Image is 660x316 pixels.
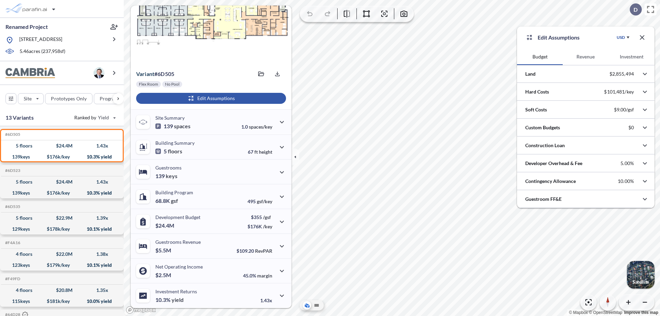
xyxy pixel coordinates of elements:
p: Flex Room [139,81,158,87]
span: gsf [171,197,178,204]
p: $176K [247,224,272,229]
p: No Pool [165,81,179,87]
p: Land [525,70,536,77]
span: /gsf [263,214,271,220]
p: Building Summary [155,140,195,146]
a: Improve this map [624,310,658,315]
p: $0 [628,124,634,131]
p: Custom Budgets [525,124,560,131]
span: gsf/key [257,198,272,204]
p: Renamed Project [5,23,48,31]
p: # 6d505 [136,70,174,77]
img: user logo [93,67,104,78]
p: $101,481/key [604,89,634,95]
p: 1.43x [260,297,272,303]
p: Guestrooms [155,165,181,171]
button: Program [94,93,131,104]
p: $109.20 [236,248,272,254]
button: Budget [517,48,563,65]
span: keys [166,173,177,179]
p: 5.46 acres ( 237,958 sf) [20,48,65,55]
p: Building Program [155,189,193,195]
p: Program [100,95,119,102]
span: height [259,149,272,155]
p: Hard Costs [525,88,549,95]
button: Revenue [563,48,608,65]
p: 139 [155,173,177,179]
button: Site Plan [312,301,321,309]
p: $24.4M [155,222,175,229]
button: Ranked by Yield [69,112,120,123]
p: Developer Overhead & Fee [525,160,582,167]
p: 1.0 [241,124,272,130]
h5: Click to copy the code [4,276,20,281]
p: 139 [155,123,190,130]
p: Soft Costs [525,106,547,113]
p: Edit Assumptions [538,33,580,42]
p: Site Summary [155,115,185,121]
p: 5.00% [620,160,634,166]
p: $5.5M [155,247,172,254]
span: spaces/key [249,124,272,130]
p: Satellite [632,279,649,285]
span: yield [172,296,184,303]
span: floors [168,148,182,155]
a: Mapbox homepage [126,306,156,314]
p: 10.3% [155,296,184,303]
div: USD [617,35,625,40]
p: Development Budget [155,214,200,220]
p: Guestrooms Revenue [155,239,201,245]
span: margin [257,273,272,279]
p: 67 [248,149,272,155]
p: 5 [155,148,182,155]
p: Net Operating Income [155,264,203,270]
button: Switcher ImageSatellite [627,261,654,288]
p: Site [24,95,32,102]
h5: Click to copy the code [4,240,20,245]
p: $355 [247,214,272,220]
button: Aerial View [303,301,311,309]
p: Prototypes Only [51,95,87,102]
p: Contingency Allowance [525,178,576,185]
p: Investment Returns [155,288,197,294]
img: BrandImage [5,68,55,78]
button: Edit Assumptions [136,93,286,104]
h5: Click to copy the code [4,204,20,209]
h5: Click to copy the code [4,132,20,137]
p: Construction Loan [525,142,565,149]
p: 495 [247,198,272,204]
p: 10.00% [618,178,634,184]
img: Switcher Image [627,261,654,288]
span: spaces [174,123,190,130]
span: /key [263,224,272,229]
span: ft [254,149,258,155]
button: Site [18,93,44,104]
span: Yield [98,114,109,121]
p: $2.5M [155,272,172,279]
p: $2,855,494 [609,71,634,77]
span: Variant [136,70,154,77]
a: Mapbox [569,310,588,315]
span: RevPAR [255,248,272,254]
p: 13 Variants [5,113,34,122]
p: 68.8K [155,197,178,204]
a: OpenStreetMap [589,310,622,315]
p: Guestroom FF&E [525,196,562,203]
p: $9.00/gsf [614,107,634,113]
h5: Click to copy the code [4,168,20,173]
p: 45.0% [243,273,272,279]
button: Investment [609,48,654,65]
p: D [634,7,638,13]
button: Prototypes Only [45,93,92,104]
p: [STREET_ADDRESS] [19,36,62,44]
